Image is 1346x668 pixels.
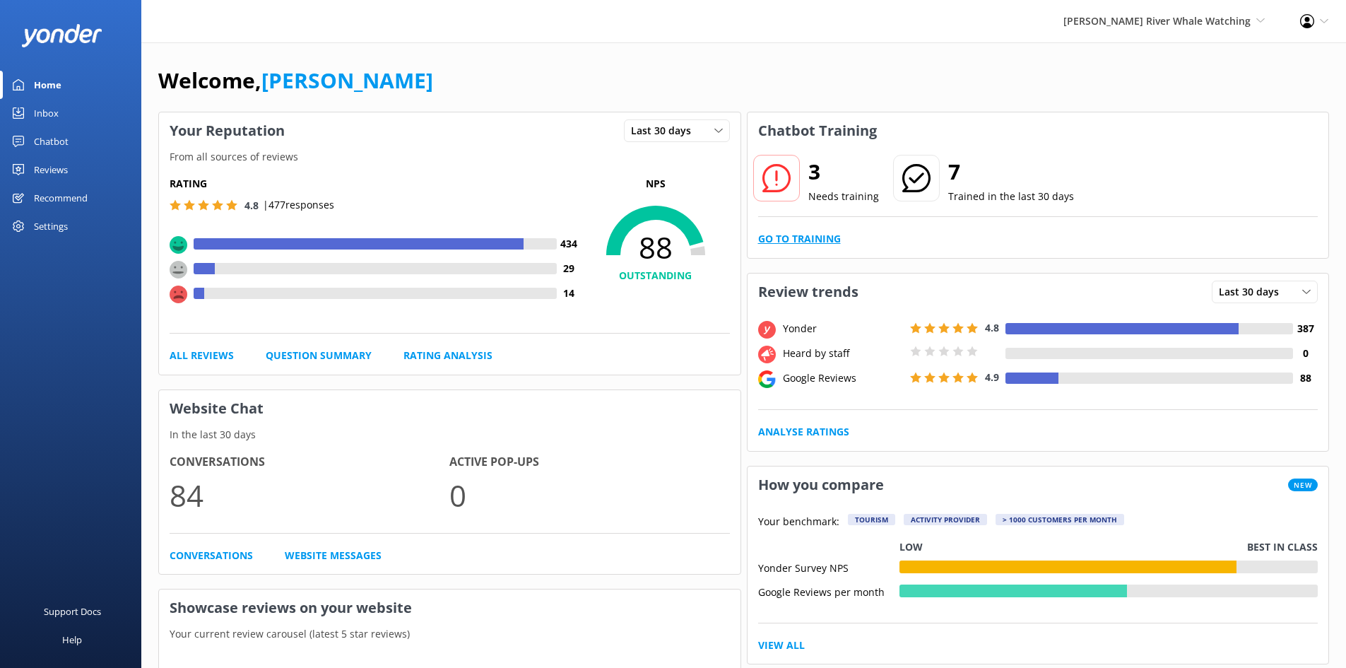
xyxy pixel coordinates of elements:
[158,64,433,98] h1: Welcome,
[985,370,999,384] span: 4.9
[263,197,334,213] p: | 477 responses
[1288,479,1318,491] span: New
[159,427,740,443] p: In the last 30 days
[848,514,895,525] div: Tourism
[244,199,259,212] span: 4.8
[758,561,899,573] div: Yonder Survey NPS
[557,261,582,276] h4: 29
[996,514,1124,525] div: > 1000 customers per month
[170,548,253,563] a: Conversations
[403,348,492,363] a: Rating Analysis
[159,112,295,149] h3: Your Reputation
[1063,14,1251,28] span: [PERSON_NAME] River Whale Watching
[285,548,382,563] a: Website Messages
[1247,539,1318,555] p: Best in class
[159,149,740,165] p: From all sources of reviews
[748,274,869,310] h3: Review trends
[62,626,82,654] div: Help
[170,348,234,363] a: All Reviews
[34,71,61,99] div: Home
[808,189,879,204] p: Needs training
[758,231,841,247] a: Go to Training
[557,236,582,252] h4: 434
[748,112,887,149] h3: Chatbot Training
[1293,370,1318,386] h4: 88
[449,453,729,471] h4: Active Pop-ups
[899,539,923,555] p: Low
[159,626,740,642] p: Your current review carousel (latest 5 star reviews)
[1293,321,1318,336] h4: 387
[758,424,849,440] a: Analyse Ratings
[266,348,372,363] a: Question Summary
[758,514,839,531] p: Your benchmark:
[557,286,582,301] h4: 14
[779,370,907,386] div: Google Reviews
[1219,284,1287,300] span: Last 30 days
[948,155,1074,189] h2: 7
[948,189,1074,204] p: Trained in the last 30 days
[34,99,59,127] div: Inbox
[582,230,730,265] span: 88
[748,467,895,503] h3: How you compare
[779,346,907,361] div: Heard by staff
[1293,346,1318,361] h4: 0
[758,638,805,653] a: View All
[34,156,68,184] div: Reviews
[582,176,730,192] p: NPS
[985,321,999,334] span: 4.8
[170,453,449,471] h4: Conversations
[904,514,987,525] div: Activity Provider
[159,390,740,427] h3: Website Chat
[34,127,69,156] div: Chatbot
[21,24,102,47] img: yonder-white-logo.png
[34,212,68,240] div: Settings
[261,66,433,95] a: [PERSON_NAME]
[170,471,449,519] p: 84
[582,268,730,283] h4: OUTSTANDING
[808,155,879,189] h2: 3
[34,184,88,212] div: Recommend
[159,590,740,626] h3: Showcase reviews on your website
[631,123,699,139] span: Last 30 days
[170,176,582,192] h5: Rating
[779,321,907,336] div: Yonder
[449,471,729,519] p: 0
[44,597,101,626] div: Support Docs
[758,585,899,597] div: Google Reviews per month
